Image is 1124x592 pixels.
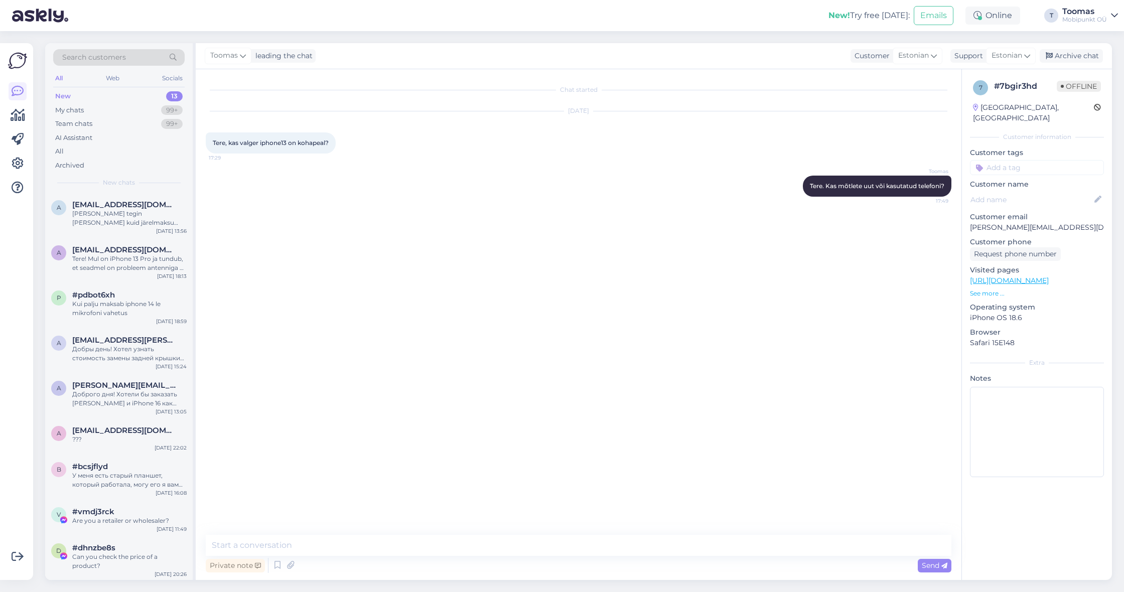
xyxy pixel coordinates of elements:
p: Visited pages [970,265,1104,275]
div: Chat started [206,85,951,94]
div: Tere! Mul on iPhone 13 Pro ja tundub, et seadmel on probleem antenniga — mobiilne internet ei töö... [72,254,187,272]
div: My chats [55,105,84,115]
div: Online [965,7,1020,25]
span: #dhnzbe8s [72,543,115,552]
div: [DATE] 16:08 [156,489,187,497]
p: Operating system [970,302,1104,313]
span: d [56,547,61,554]
div: [GEOGRAPHIC_DATA], [GEOGRAPHIC_DATA] [973,102,1094,123]
span: alexei.katsman@gmail.com [72,336,177,345]
div: [DATE] 20:26 [155,570,187,578]
span: Tere, kas valger iphone13 on kohapeal? [213,139,329,146]
span: a [57,249,61,256]
div: 13 [166,91,183,101]
input: Add name [970,194,1092,205]
p: iPhone OS 18.6 [970,313,1104,323]
img: Askly Logo [8,51,27,70]
div: Archive chat [1040,49,1103,63]
div: All [55,146,64,157]
p: Customer tags [970,147,1104,158]
div: 99+ [161,119,183,129]
div: AI Assistant [55,133,92,143]
div: 99+ [161,105,183,115]
div: New [55,91,71,101]
a: [URL][DOMAIN_NAME] [970,276,1049,285]
div: Are you a retailer or wholesaler? [72,516,187,525]
p: Browser [970,327,1104,338]
div: [DATE] 13:05 [156,408,187,415]
div: [DATE] 22:02 [155,444,187,452]
span: b [57,466,61,473]
span: Search customers [62,52,126,63]
b: New! [828,11,850,20]
div: [DATE] 18:13 [157,272,187,280]
input: Add a tag [970,160,1104,175]
div: T [1044,9,1058,23]
span: a [57,429,61,437]
div: Customer [851,51,890,61]
div: У меня есть старый планшет, который работала, могу его я вам сдать и получить другой планшет со с... [72,471,187,489]
div: Web [104,72,121,85]
span: Toomas [210,50,238,61]
div: Добры день! Хотел узнать стоимость замены задней крышки на IPhone 15 Pro (разбита вся крышка вклю... [72,345,187,363]
div: Mobipunkt OÜ [1062,16,1107,24]
div: [DATE] [206,106,951,115]
a: ToomasMobipunkt OÜ [1062,8,1118,24]
div: Extra [970,358,1104,367]
span: p [57,294,61,302]
div: Доброго дня! Хотели бы заказать [PERSON_NAME] и iPhone 16 как юридическое лицо, куда можно обрати... [72,390,187,408]
div: # 7bgir3hd [994,80,1057,92]
div: [DATE] 11:49 [157,525,187,533]
p: Customer phone [970,237,1104,247]
div: Try free [DATE]: [828,10,910,22]
span: 17:29 [209,154,246,162]
button: Emails [914,6,953,25]
p: See more ... [970,289,1104,298]
span: Offline [1057,81,1101,92]
span: 7 [979,84,982,91]
span: andreimaleva@gmail.com [72,426,177,435]
div: Support [950,51,983,61]
div: Customer information [970,132,1104,141]
div: Private note [206,559,265,572]
span: aasa.kriisa@mail.ee [72,200,177,209]
span: Send [922,561,947,570]
div: All [53,72,65,85]
span: Tere. Kas mõtlete uut või kasutatud telefoni? [810,182,944,190]
span: #vmdj3rck [72,507,114,516]
div: Socials [160,72,185,85]
span: Estonian [992,50,1022,61]
div: leading the chat [251,51,313,61]
div: Kui palju maksab iphone 14 le mikrofoni vahetus [72,300,187,318]
p: Notes [970,373,1104,384]
div: [DATE] 15:24 [156,363,187,370]
span: Estonian [898,50,929,61]
div: [DATE] 13:56 [156,227,187,235]
div: Team chats [55,119,92,129]
div: [DATE] 18:59 [156,318,187,325]
span: a [57,384,61,392]
p: Customer email [970,212,1104,222]
span: 17:49 [911,197,948,205]
span: New chats [103,178,135,187]
div: Toomas [1062,8,1107,16]
span: a [57,339,61,347]
span: a.popova@blak-it.com [72,381,177,390]
span: v [57,511,61,518]
div: ??? [72,435,187,444]
span: a [57,204,61,211]
div: Request phone number [970,247,1061,261]
p: [PERSON_NAME][EMAIL_ADDRESS][DOMAIN_NAME] [970,222,1104,233]
span: Toomas [911,168,948,175]
div: Can you check the price of a product? [72,552,187,570]
span: #bcsjflyd [72,462,108,471]
div: [PERSON_NAME] tegin [PERSON_NAME] kuid järelmaksu lepingut ikka ei saa et allkirjastada [72,209,187,227]
span: akuznetsova347@gmail.com [72,245,177,254]
p: Customer name [970,179,1104,190]
p: Safari 15E148 [970,338,1104,348]
div: Archived [55,161,84,171]
span: #pdbot6xh [72,290,115,300]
